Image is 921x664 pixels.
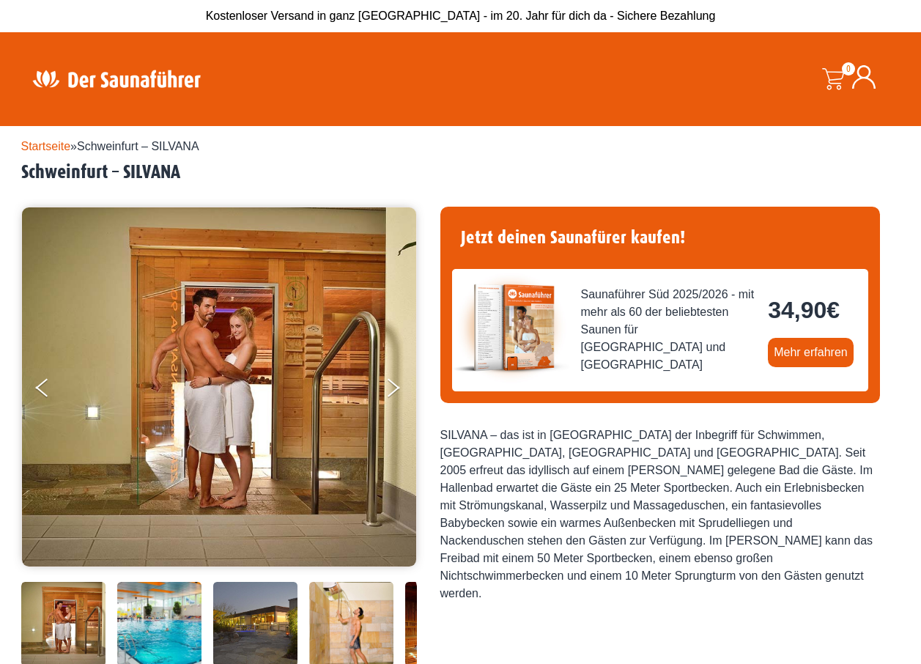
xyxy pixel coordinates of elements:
span: € [826,297,840,323]
span: » [21,140,199,152]
a: Mehr erfahren [768,338,854,367]
span: Kostenloser Versand in ganz [GEOGRAPHIC_DATA] - im 20. Jahr für dich da - Sichere Bezahlung [206,10,716,22]
span: Saunaführer Süd 2025/2026 - mit mehr als 60 der beliebtesten Saunen für [GEOGRAPHIC_DATA] und [GE... [581,286,757,374]
button: Previous [36,372,73,409]
h4: Jetzt deinen Saunafürer kaufen! [452,218,868,257]
img: der-saunafuehrer-2025-sued.jpg [452,269,569,386]
div: SILVANA – das ist in [GEOGRAPHIC_DATA] der Inbegriff für Schwimmen, [GEOGRAPHIC_DATA], [GEOGRAPHI... [440,427,880,602]
button: Next [385,372,421,409]
bdi: 34,90 [768,297,840,323]
h2: Schweinfurt – SILVANA [21,161,900,184]
a: Startseite [21,140,71,152]
span: Schweinfurt – SILVANA [77,140,199,152]
span: 0 [842,62,855,75]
